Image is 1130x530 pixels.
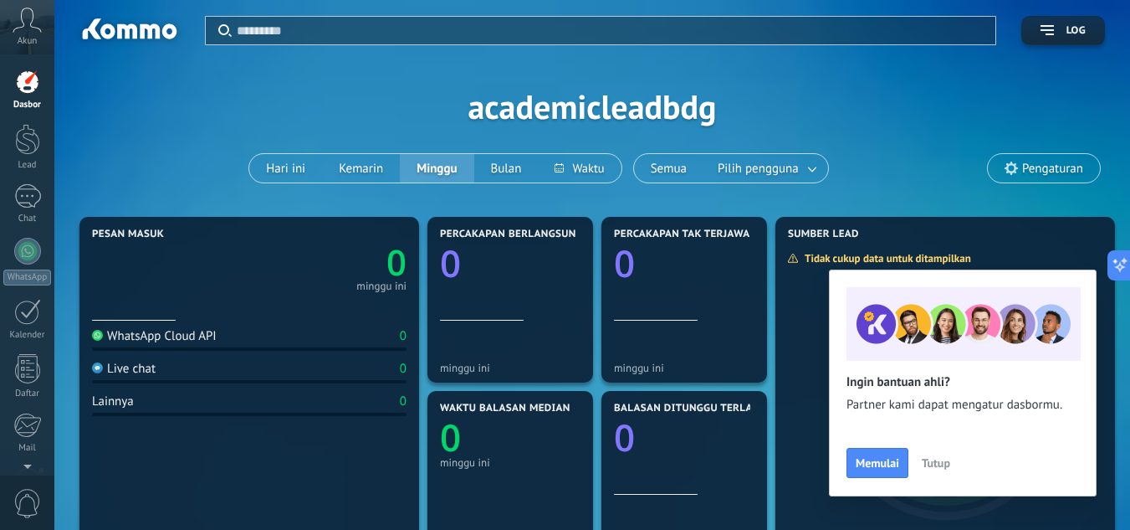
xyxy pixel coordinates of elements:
[1021,16,1105,45] button: Log
[92,394,134,409] div: Lainnya
[922,457,950,469] span: Tutup
[440,403,570,414] span: Waktu balasan median
[440,229,583,240] span: Percakapan berlangsung
[614,412,635,462] text: 0
[3,388,52,399] div: Daftar
[3,330,52,341] div: Kalender
[356,282,406,291] div: minggu ini
[614,238,635,288] text: 0
[3,100,52,111] div: Dasbor
[3,270,51,286] div: WhatsApp
[3,214,52,224] div: Chat
[18,36,38,47] span: Akun
[3,160,52,171] div: Lead
[787,251,983,265] div: Tidak cukup data untuk ditampilkan
[440,456,580,469] div: minggu ini
[440,362,580,374] div: minggu ini
[846,397,1079,414] span: Partner kami dapat mengatur dasbormu.
[846,374,1079,390] h2: Ingin bantuan ahli?
[538,154,621,183] button: Waktu
[614,403,769,414] span: Balasan ditunggu terlama
[400,328,406,344] div: 0
[634,154,703,183] button: Semua
[440,238,461,288] text: 0
[386,239,406,286] text: 0
[400,394,406,409] div: 0
[400,361,406,377] div: 0
[92,328,217,344] div: WhatsApp Cloud API
[703,154,828,183] button: Pilih pengguna
[614,362,754,374] div: minggu ini
[914,450,958,476] button: Tutup
[92,361,156,377] div: Live chat
[249,239,406,286] a: 0
[322,154,400,183] button: Kemarin
[440,412,461,462] text: 0
[474,154,539,183] button: Bulan
[3,443,52,454] div: Mail
[714,157,802,180] span: Pilih pengguna
[614,229,757,240] span: Percakapan tak terjawab
[92,363,103,373] img: Live chat
[400,154,473,183] button: Minggu
[788,229,859,240] span: Sumber Lead
[92,229,164,240] span: Pesan masuk
[856,457,899,469] span: Memulai
[1022,162,1083,176] span: Pengaturan
[846,448,908,478] button: Memulai
[249,154,322,183] button: Hari ini
[1066,25,1086,37] span: Log
[92,330,103,341] img: WhatsApp Cloud API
